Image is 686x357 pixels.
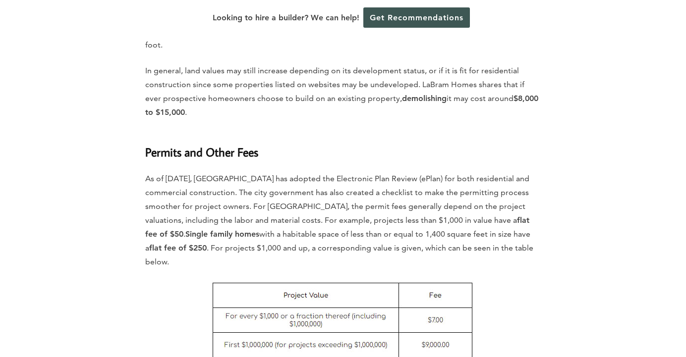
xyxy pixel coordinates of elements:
[402,94,447,103] strong: demolishing
[185,229,259,239] strong: Single family homes
[145,215,529,239] strong: flat fee of $50
[145,64,541,119] p: In general, land values may still increase depending on its development status, or if it is fit f...
[145,94,538,117] strong: $8,000 to $15,000
[149,243,207,253] strong: flat fee of $250
[363,7,470,28] a: Get Recommendations
[636,307,674,345] iframe: Drift Widget Chat Controller
[145,172,541,269] p: As of [DATE], [GEOGRAPHIC_DATA] has adopted the Electronic Plan Review (ePlan) for both residenti...
[145,144,258,159] strong: Permits and Other Fees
